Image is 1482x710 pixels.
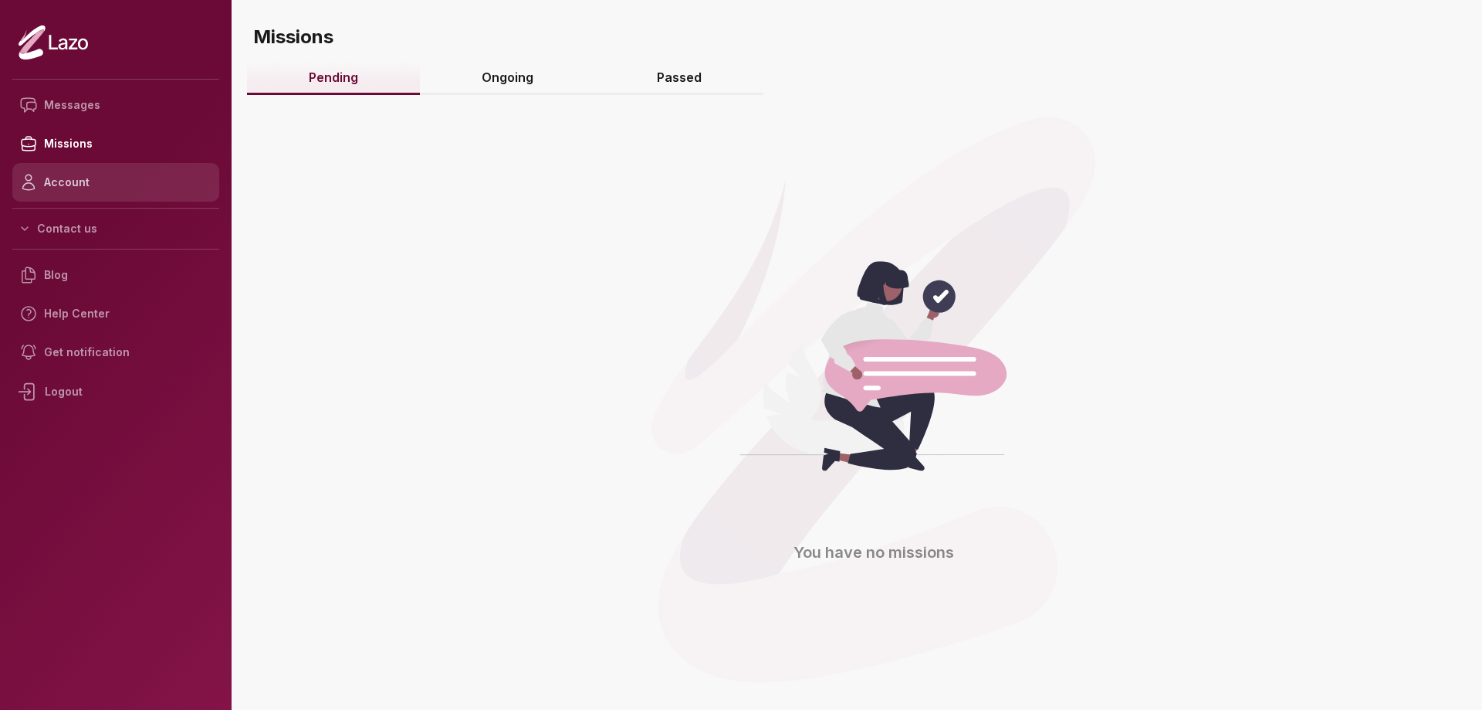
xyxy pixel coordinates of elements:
[12,124,219,163] a: Missions
[12,294,219,333] a: Help Center
[420,62,595,95] a: Ongoing
[12,333,219,372] a: Get notification
[247,62,420,95] a: Pending
[12,215,219,243] button: Contact us
[12,372,219,412] div: Logout
[12,86,219,124] a: Messages
[12,163,219,202] a: Account
[595,62,763,95] a: Passed
[12,256,219,294] a: Blog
